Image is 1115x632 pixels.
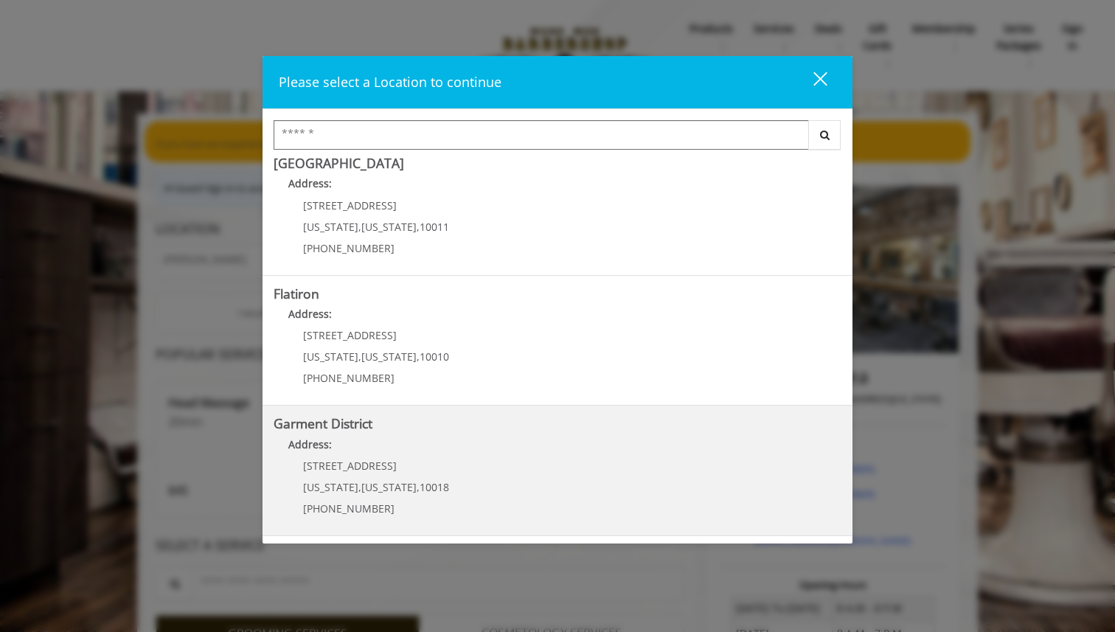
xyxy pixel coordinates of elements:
span: , [417,350,420,364]
b: Address: [288,176,332,190]
b: Garment District [274,414,372,432]
i: Search button [816,130,833,140]
span: [STREET_ADDRESS] [303,459,397,473]
span: , [358,480,361,494]
span: [STREET_ADDRESS] [303,328,397,342]
span: , [417,480,420,494]
button: close dialog [786,67,836,97]
span: [US_STATE] [303,350,358,364]
span: , [417,220,420,234]
span: [STREET_ADDRESS] [303,198,397,212]
div: Center Select [274,120,841,157]
span: Please select a Location to continue [279,73,501,91]
span: , [358,350,361,364]
b: [GEOGRAPHIC_DATA] [274,154,404,172]
b: Address: [288,307,332,321]
span: [US_STATE] [303,220,358,234]
span: 10011 [420,220,449,234]
input: Search Center [274,120,809,150]
b: Flatiron [274,285,319,302]
span: [PHONE_NUMBER] [303,241,395,255]
b: Address: [288,437,332,451]
span: [US_STATE] [361,480,417,494]
span: [US_STATE] [361,220,417,234]
span: [US_STATE] [303,480,358,494]
span: [PHONE_NUMBER] [303,371,395,385]
div: close dialog [796,71,826,93]
span: 10018 [420,480,449,494]
span: , [358,220,361,234]
span: 10010 [420,350,449,364]
span: [US_STATE] [361,350,417,364]
span: [PHONE_NUMBER] [303,501,395,515]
